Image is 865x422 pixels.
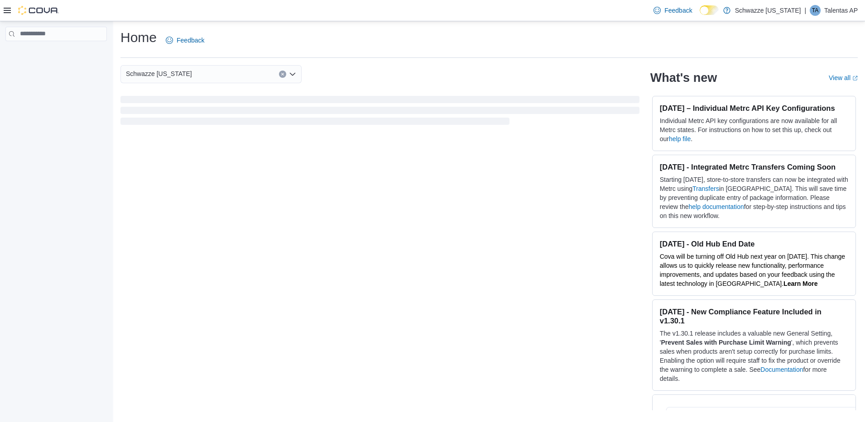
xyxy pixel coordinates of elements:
a: Learn More [783,280,817,287]
a: View allExternal link [829,74,858,81]
img: Cova [18,6,59,15]
span: Cova will be turning off Old Hub next year on [DATE]. This change allows us to quickly release ne... [660,253,845,287]
span: TA [812,5,818,16]
a: Documentation [760,366,803,373]
span: Feedback [177,36,204,45]
h3: [DATE] - Integrated Metrc Transfers Coming Soon [660,162,848,171]
p: Individual Metrc API key configurations are now available for all Metrc states. For instructions ... [660,116,848,143]
span: Schwazze [US_STATE] [126,68,192,79]
p: Starting [DATE], store-to-store transfers can now be integrated with Metrc using in [GEOGRAPHIC_D... [660,175,848,220]
h3: [DATE] - New Compliance Feature Included in v1.30.1 [660,307,848,325]
input: Dark Mode [700,5,719,15]
svg: External link [852,76,858,81]
a: help documentation [689,203,744,210]
strong: Prevent Sales with Purchase Limit Warning [661,339,791,346]
h3: [DATE] - Old Hub End Date [660,239,848,248]
p: Talentas AP [824,5,858,16]
p: The v1.30.1 release includes a valuable new General Setting, ' ', which prevents sales when produ... [660,329,848,383]
a: Feedback [162,31,208,49]
div: Talentas AP [810,5,821,16]
p: | [804,5,806,16]
a: Transfers [692,185,719,192]
h2: What's new [650,71,717,85]
span: Feedback [664,6,692,15]
button: Open list of options [289,71,296,78]
a: help file [669,135,691,142]
button: Clear input [279,71,286,78]
h3: [DATE] – Individual Metrc API Key Configurations [660,104,848,113]
span: Loading [120,98,639,127]
a: Feedback [650,1,696,19]
p: Schwazze [US_STATE] [735,5,801,16]
nav: Complex example [5,43,107,65]
h1: Home [120,28,157,47]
